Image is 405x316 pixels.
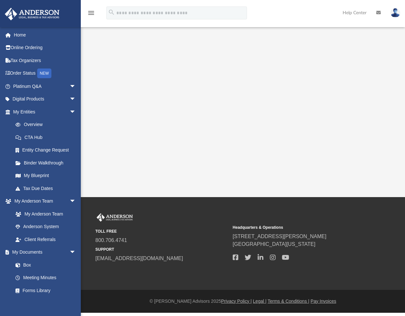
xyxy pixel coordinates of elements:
a: Client Referrals [9,233,82,246]
span: arrow_drop_down [69,80,82,93]
a: Terms & Conditions | [268,299,309,304]
a: My Entitiesarrow_drop_down [5,105,86,118]
a: Overview [9,118,86,131]
a: Box [9,258,79,271]
a: Home [5,28,86,41]
span: arrow_drop_down [69,246,82,259]
a: [EMAIL_ADDRESS][DOMAIN_NAME] [95,256,183,261]
span: arrow_drop_down [69,93,82,106]
a: Online Ordering [5,41,86,54]
a: Entity Change Request [9,144,86,157]
a: Pay Invoices [311,299,336,304]
a: Binder Walkthrough [9,156,86,169]
a: Privacy Policy | [221,299,252,304]
a: Forms Library [9,284,79,297]
a: My Blueprint [9,169,82,182]
div: © [PERSON_NAME] Advisors 2025 [81,298,405,305]
img: User Pic [390,8,400,17]
a: [GEOGRAPHIC_DATA][US_STATE] [233,241,315,247]
a: [STREET_ADDRESS][PERSON_NAME] [233,234,326,239]
div: NEW [37,68,51,78]
a: 800.706.4741 [95,237,127,243]
small: SUPPORT [95,247,228,252]
i: search [108,9,115,16]
a: Order StatusNEW [5,67,86,80]
i: menu [87,9,95,17]
a: Anderson System [9,220,82,233]
a: CTA Hub [9,131,86,144]
a: menu [87,12,95,17]
a: Meeting Minutes [9,271,82,284]
a: Platinum Q&Aarrow_drop_down [5,80,86,93]
small: TOLL FREE [95,228,228,234]
img: Anderson Advisors Platinum Portal [3,8,61,20]
a: My Documentsarrow_drop_down [5,246,82,259]
span: arrow_drop_down [69,195,82,208]
a: Tax Organizers [5,54,86,67]
a: My Anderson Team [9,207,79,220]
a: Digital Productsarrow_drop_down [5,93,86,106]
a: My Anderson Teamarrow_drop_down [5,195,82,208]
span: arrow_drop_down [69,105,82,119]
img: Anderson Advisors Platinum Portal [95,213,134,222]
a: Legal | [253,299,267,304]
small: Headquarters & Operations [233,225,366,230]
a: Tax Due Dates [9,182,86,195]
